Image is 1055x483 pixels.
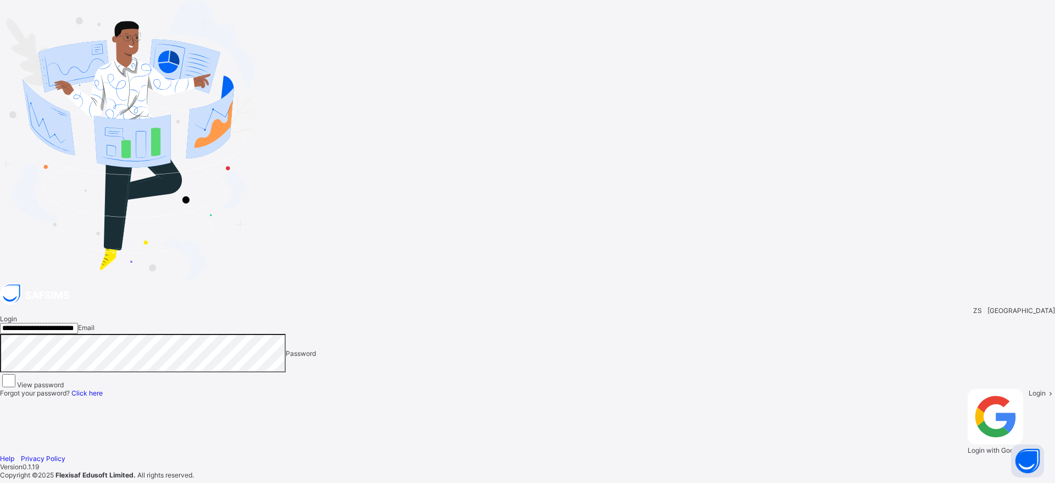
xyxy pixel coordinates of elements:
[21,454,65,463] a: Privacy Policy
[1029,389,1046,397] span: Login
[17,381,64,389] label: View password
[973,306,982,315] span: ZS
[286,349,316,357] span: Password
[55,471,136,479] strong: Flexisaf Edusoft Limited.
[78,323,95,332] span: Email
[71,389,103,397] a: Click here
[968,389,1023,444] img: google.396cfc9801f0270233282035f929180a.svg
[987,306,1055,315] span: [GEOGRAPHIC_DATA]
[968,446,1023,454] span: Login with Google
[1011,444,1044,477] button: Open asap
